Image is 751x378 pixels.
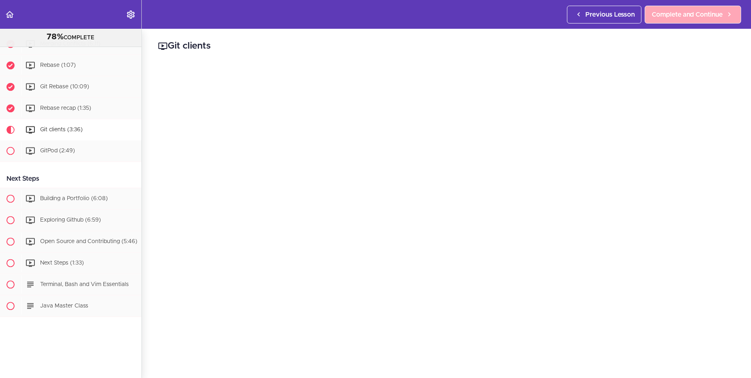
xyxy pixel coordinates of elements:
[40,105,91,111] span: Rebase recap (1:35)
[40,303,88,309] span: Java Master Class
[40,148,75,154] span: GitPod (2:49)
[47,33,64,41] span: 78%
[40,84,89,90] span: Git Rebase (10:09)
[40,196,108,201] span: Building a Portfolio (6:08)
[40,282,129,287] span: Terminal, Bash and Vim Essentials
[40,217,101,223] span: Exploring Github (6:59)
[645,6,741,23] a: Complete and Continue
[652,10,723,19] span: Complete and Continue
[567,6,642,23] a: Previous Lesson
[126,10,136,19] svg: Settings Menu
[40,239,137,244] span: Open Source and Contributing (5:46)
[5,10,15,19] svg: Back to course curriculum
[40,62,76,68] span: Rebase (1:07)
[40,127,83,132] span: Git clients (3:36)
[10,32,131,43] div: COMPLETE
[158,39,735,53] h2: Git clients
[585,10,635,19] span: Previous Lesson
[40,260,84,266] span: Next Steps (1:33)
